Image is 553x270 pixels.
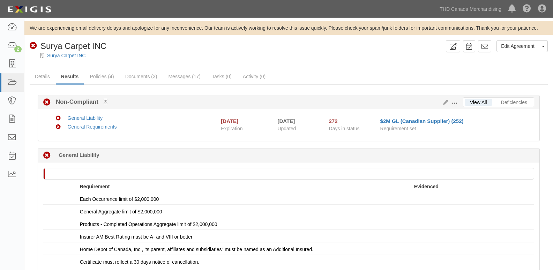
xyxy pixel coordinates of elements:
[80,221,217,227] span: Products - Completed Operations Aggregate limit of $2,000,000
[380,118,464,124] a: $2M GL (Canadian Supplier) (252)
[51,98,107,106] b: Non-Compliant
[329,117,375,125] div: Since 11/28/2024
[523,5,531,13] i: Help Center - Complianz
[68,115,103,121] a: General Liability
[277,126,296,131] span: Updated
[329,126,360,131] span: Days in status
[30,42,37,50] i: Non-Compliant
[465,99,492,106] a: View All
[80,259,199,265] span: Certificate must reflect a 30 days notice of cancellation.
[5,3,53,16] img: logo-5460c22ac91f19d4615b14bd174203de0afe785f0fc80cf4dbbc73dc1793850b.png
[80,234,193,240] span: Insurer AM Best Rating must be A- and VIII or better
[163,70,206,83] a: Messages (17)
[56,116,61,121] i: Non-Compliant
[120,70,163,83] a: Documents (3)
[238,70,271,83] a: Activity (0)
[30,70,55,83] a: Details
[440,100,448,105] a: Edit Results
[24,24,553,31] div: We are experiencing email delivery delays and apologize for any inconvenience. Our team is active...
[59,151,99,159] b: General Liability
[277,117,318,125] div: [DATE]
[221,117,238,125] div: [DATE]
[80,247,313,252] span: Home Depot of Canada, Inc., its parent, affiliates and subsidiaries" must be named as an Addition...
[40,41,106,51] span: Surya Carpet INC
[80,209,162,214] span: General Aggregate limit of $2,000,000
[84,70,119,83] a: Policies (4)
[104,99,107,104] small: Pending Review
[43,152,51,159] i: Non-Compliant 272 days (since 11/28/2024)
[47,53,85,58] a: Surya Carpet INC
[43,99,51,106] i: Non-Compliant
[80,184,110,189] strong: Requirement
[14,46,22,52] div: 2
[380,126,416,131] span: Requirement set
[436,2,505,16] a: THD Canada Merchandising
[414,184,439,189] strong: Evidenced
[221,125,272,132] span: Expiration
[207,70,237,83] a: Tasks (0)
[496,40,539,52] a: Edit Agreement
[80,196,159,202] span: Each Occurrence limit of $2,000,000
[30,40,106,52] div: Surya Carpet INC
[56,70,84,85] a: Results
[496,99,532,106] a: Deficiencies
[56,125,61,130] i: Non-Compliant
[68,124,117,130] a: General Requirements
